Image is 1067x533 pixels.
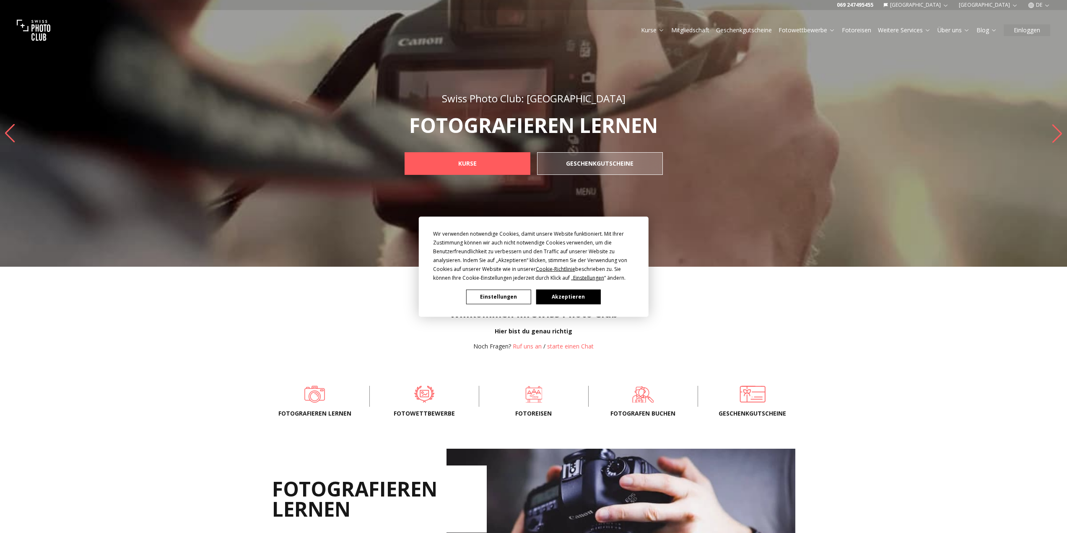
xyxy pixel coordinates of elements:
[573,274,604,281] span: Einstellungen
[536,289,600,304] button: Akzeptieren
[466,289,531,304] button: Einstellungen
[433,229,634,282] div: Wir verwenden notwendige Cookies, damit unsere Website funktioniert. Mit Ihrer Zustimmung können ...
[418,216,648,317] div: Cookie Consent Prompt
[536,265,575,272] span: Cookie-Richtlinie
